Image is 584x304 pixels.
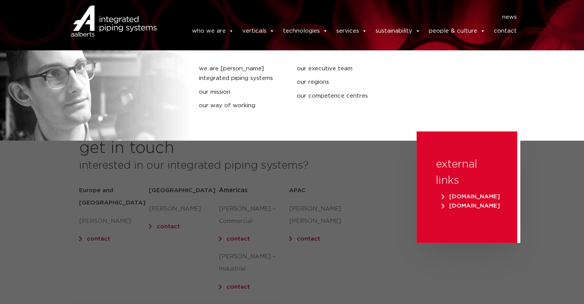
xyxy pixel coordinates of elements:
a: contact [493,23,516,39]
span: [DOMAIN_NAME] [442,194,500,199]
a: our way of working [199,101,285,111]
a: sustainability [375,23,420,39]
a: who we are [192,23,233,39]
a: our competence centres [297,91,383,101]
a: our mission [199,87,285,97]
a: contact [157,224,180,229]
a: services [336,23,367,39]
h2: get in touch [79,139,174,158]
a: people & culture [428,23,485,39]
a: [DOMAIN_NAME] [440,203,502,209]
a: contact [297,236,320,242]
a: verticals [242,23,274,39]
p: [PERSON_NAME] [79,215,149,228]
a: [DOMAIN_NAME] [440,194,502,199]
strong: Europe and [GEOGRAPHIC_DATA] [79,188,146,206]
p: [PERSON_NAME] [PERSON_NAME] [289,203,359,228]
a: our executive team [297,64,383,74]
h3: external links [436,156,498,189]
a: we are [PERSON_NAME] integrated piping systems [199,64,285,83]
p: [PERSON_NAME] – Commercial [219,203,289,228]
h5: APAC [289,184,359,197]
h3: interested in our integrated piping systems? [79,158,397,174]
a: contact [227,236,250,242]
h5: [GEOGRAPHIC_DATA] [149,184,219,197]
a: technologies [283,23,328,39]
a: news [502,11,516,23]
nav: Menu [168,11,517,23]
a: our regions [297,77,383,87]
span: Americas [219,187,248,193]
a: contact [87,236,110,242]
a: contact [227,284,250,290]
span: [DOMAIN_NAME] [442,203,500,209]
p: [PERSON_NAME] [149,203,219,215]
p: [PERSON_NAME] – Industrial [219,251,289,275]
